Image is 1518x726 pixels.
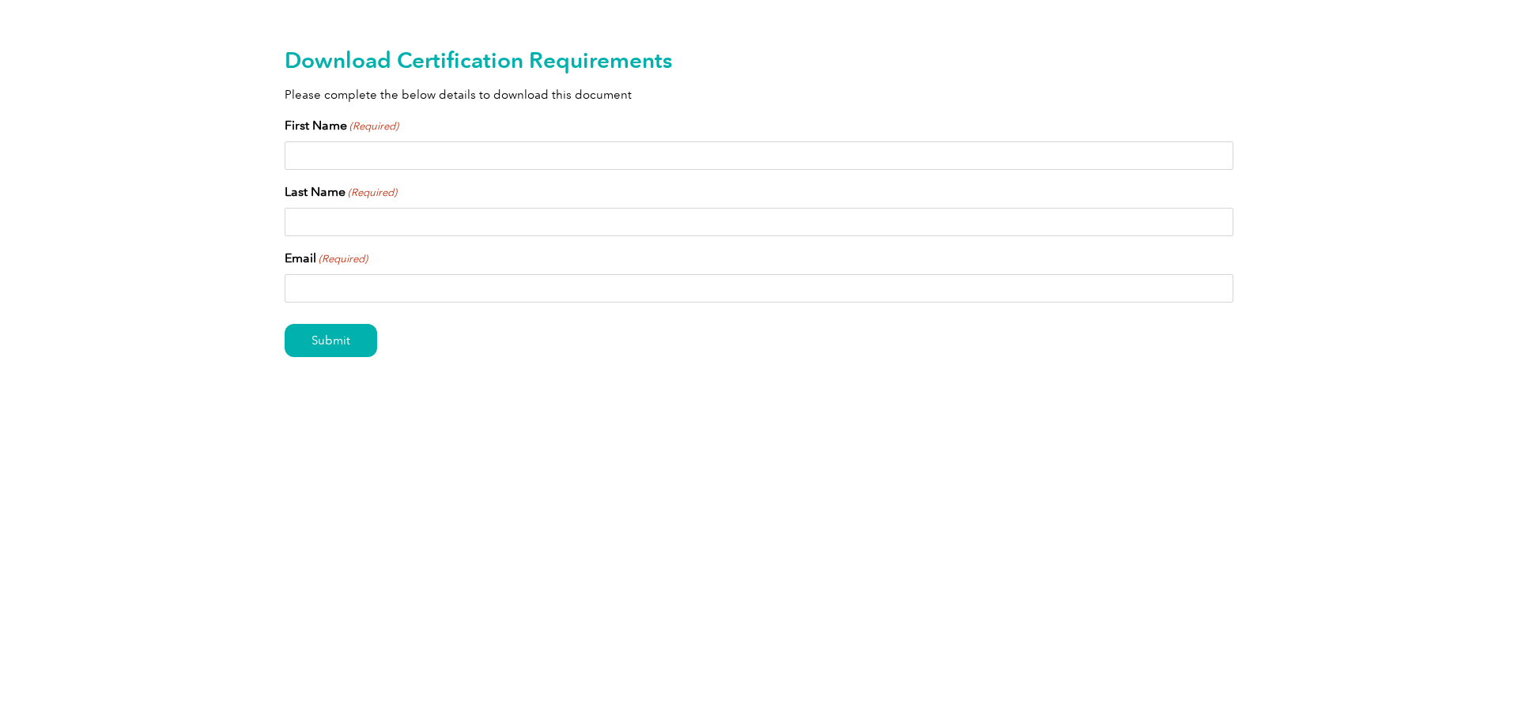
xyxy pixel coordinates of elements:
input: Submit [285,324,377,357]
span: (Required) [318,251,368,267]
h2: Download Certification Requirements [285,47,1233,73]
span: (Required) [347,185,398,201]
label: Email [285,249,368,268]
p: Please complete the below details to download this document [285,86,1233,103]
label: First Name [285,116,398,135]
label: Last Name [285,182,397,201]
span: (Required) [349,118,399,134]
